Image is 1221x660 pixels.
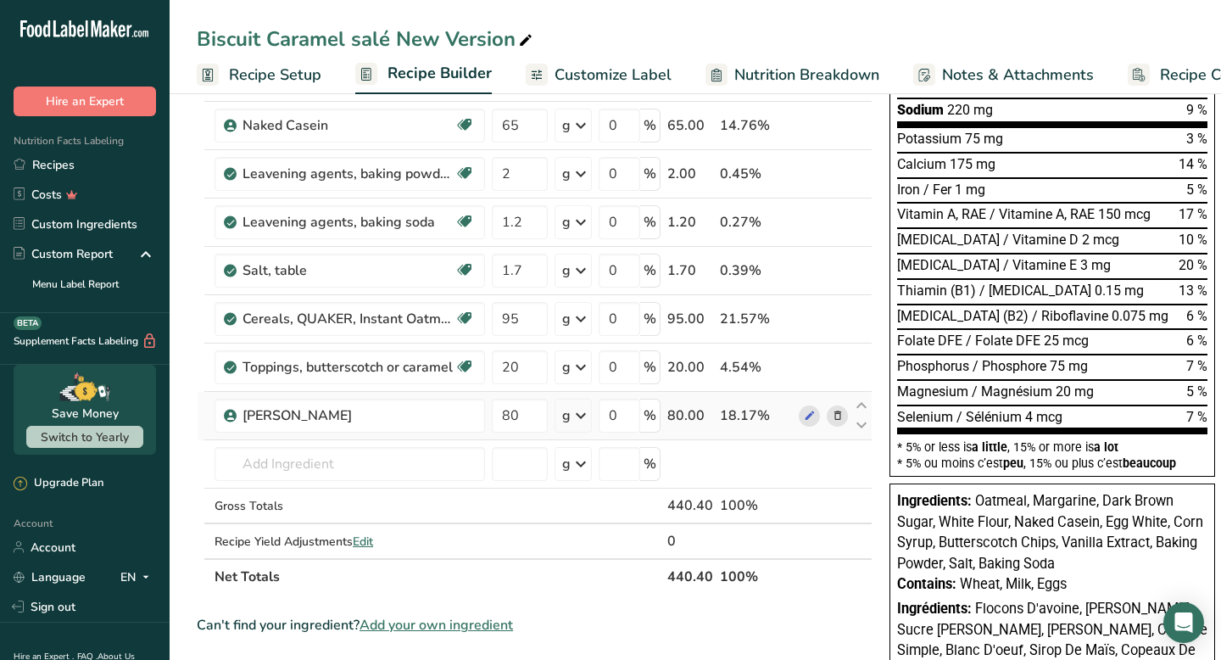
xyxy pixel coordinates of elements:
div: g [562,309,571,329]
div: 0.45% [720,164,792,184]
input: Add Ingredient [215,447,485,481]
div: [PERSON_NAME] [243,406,454,426]
span: Magnesium [897,383,968,400]
span: Vitamin A, RAE [897,206,986,222]
span: / Vitamine D [1003,232,1079,248]
span: Potassium [897,131,962,147]
div: g [562,260,571,281]
a: Customize Label [526,56,672,94]
span: Nutrition Breakdown [734,64,879,87]
span: 1 mg [955,182,985,198]
span: / Vitamine E [1003,257,1077,273]
th: Net Totals [211,558,664,594]
span: 10 % [1179,232,1207,248]
span: peu [1003,456,1023,470]
div: Salt, table [243,260,454,281]
span: Switch to Yearly [41,429,129,445]
span: 75 mg [965,131,1003,147]
span: [MEDICAL_DATA] [897,232,1000,248]
span: Folate DFE [897,333,962,349]
div: Custom Report [14,245,113,263]
span: Edit [353,534,373,550]
button: Switch to Yearly [26,426,143,448]
span: / Fer [923,182,951,198]
span: a lot [1094,440,1118,454]
span: / Folate DFE [966,333,1040,349]
span: 5 % [1186,182,1207,198]
span: Phosphorus [897,358,969,374]
span: 3 mg [1080,257,1111,273]
span: Customize Label [555,64,672,87]
div: 4.54% [720,357,792,378]
div: 20.00 [667,357,713,378]
span: Thiamin (B1) [897,282,976,299]
div: 1.70 [667,260,713,281]
span: Sodium [897,102,944,118]
div: Gross Totals [215,497,485,515]
span: 20 mg [1056,383,1094,400]
div: Save Money [52,405,119,422]
span: 6 % [1186,333,1207,349]
span: / Magnésium [972,383,1052,400]
div: Can't find your ingredient? [197,615,873,635]
div: g [562,212,571,232]
span: / Vitamine A, RAE [990,206,1095,222]
span: Ingrédients: [897,601,972,617]
span: [MEDICAL_DATA] (B2) [897,308,1029,324]
div: g [562,115,571,136]
div: Recipe Yield Adjustments [215,533,485,551]
span: 20 % [1179,257,1207,273]
span: Selenium [897,409,953,425]
a: Language [14,562,86,592]
div: 95.00 [667,309,713,329]
span: 5 % [1186,383,1207,400]
span: Notes & Attachments [942,64,1094,87]
span: Ingredients: [897,493,972,509]
span: Oatmeal, Margarine, Dark Brown Sugar, White Flour, Naked Casein, Egg White, Corn Syrup, Buttersco... [897,493,1203,572]
div: 0.27% [720,212,792,232]
a: Recipe Builder [355,54,492,95]
div: g [562,357,571,378]
div: BETA [14,316,42,330]
div: g [562,454,571,474]
span: 7 % [1186,409,1207,425]
section: * 5% or less is , 15% or more is [897,434,1207,469]
span: 9 % [1186,102,1207,118]
span: 3 % [1186,131,1207,147]
span: 0.15 mg [1095,282,1144,299]
span: 13 % [1179,282,1207,299]
div: Upgrade Plan [14,475,103,492]
div: 0.39% [720,260,792,281]
span: 75 mg [1050,358,1088,374]
div: 65.00 [667,115,713,136]
span: [MEDICAL_DATA] [897,257,1000,273]
div: Leavening agents, baking soda [243,212,454,232]
span: beaucoup [1123,456,1176,470]
div: 14.76% [720,115,792,136]
th: 100% [716,558,795,594]
span: / Riboflavine [1032,308,1108,324]
div: * 5% ou moins c’est , 15% ou plus c’est [897,457,1207,469]
span: 25 mcg [1044,333,1089,349]
div: Naked Casein [243,115,454,136]
div: EN [120,567,156,587]
span: Recipe Builder [387,62,492,85]
span: 0.075 mg [1112,308,1168,324]
span: 220 mg [947,102,993,118]
button: Hire an Expert [14,87,156,116]
span: 14 % [1179,156,1207,172]
span: 17 % [1179,206,1207,222]
span: / Sélénium [956,409,1022,425]
a: Nutrition Breakdown [705,56,879,94]
div: Biscuit Caramel salé New Version [197,24,536,54]
span: 175 mg [950,156,995,172]
span: 150 mcg [1098,206,1151,222]
div: 1.20 [667,212,713,232]
span: Contains: [897,576,956,592]
span: / Phosphore [973,358,1046,374]
div: 21.57% [720,309,792,329]
span: Add your own ingredient [360,615,513,635]
span: a little [972,440,1007,454]
div: 80.00 [667,406,713,426]
div: 2.00 [667,164,713,184]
